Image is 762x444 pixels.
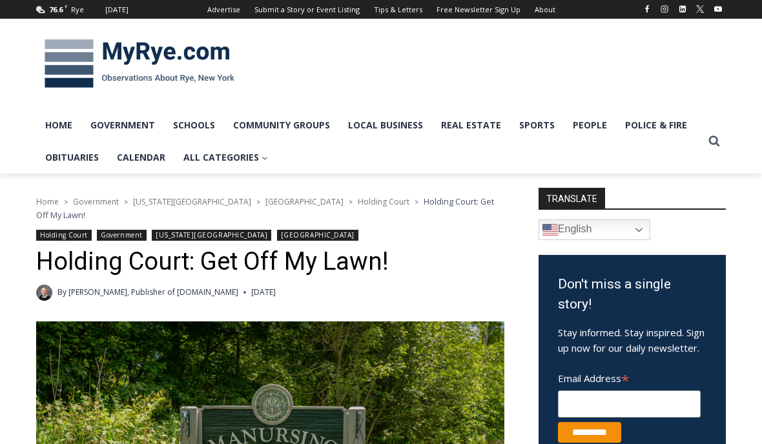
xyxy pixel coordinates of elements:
div: [DATE] [105,4,129,15]
h3: Don't miss a single story! [558,274,706,315]
span: > [349,197,353,207]
a: Police & Fire [616,109,696,141]
strong: TRANSLATE [539,188,605,208]
a: Instagram [657,1,672,17]
a: Sports [510,109,564,141]
a: English [539,219,650,240]
a: Holding Court [358,196,409,207]
a: Government [73,196,119,207]
a: Government [97,230,146,241]
a: Schools [164,109,224,141]
a: [GEOGRAPHIC_DATA] [265,196,344,207]
span: > [124,197,128,207]
a: Real Estate [432,109,510,141]
span: Holding Court: Get Off My Lawn! [36,196,494,220]
a: Calendar [108,141,174,174]
h1: Holding Court: Get Off My Lawn! [36,247,504,277]
a: Author image [36,285,52,301]
a: YouTube [710,1,726,17]
span: By [57,286,67,298]
span: 76.6 [49,5,63,14]
nav: Breadcrumbs [36,195,504,221]
a: Local Business [339,109,432,141]
a: All Categories [174,141,277,174]
time: [DATE] [251,286,276,298]
a: Obituaries [36,141,108,174]
a: [PERSON_NAME], Publisher of [DOMAIN_NAME] [68,287,238,298]
span: > [64,197,68,207]
span: > [415,197,418,207]
a: Facebook [639,1,655,17]
img: en [542,222,558,237]
a: Linkedin [675,1,690,17]
a: [GEOGRAPHIC_DATA] [277,230,358,241]
a: X [692,1,708,17]
a: Home [36,109,81,141]
a: Government [81,109,164,141]
a: [US_STATE][GEOGRAPHIC_DATA] [152,230,271,241]
span: All Categories [183,150,268,165]
nav: Primary Navigation [36,109,703,174]
div: Rye [71,4,84,15]
span: > [256,197,260,207]
a: Home [36,196,59,207]
img: MyRye.com [36,30,243,97]
a: [US_STATE][GEOGRAPHIC_DATA] [133,196,251,207]
a: Community Groups [224,109,339,141]
p: Stay informed. Stay inspired. Sign up now for our daily newsletter. [558,325,706,356]
a: Holding Court [36,230,92,241]
span: F [65,3,68,10]
label: Email Address [558,365,701,388]
button: View Search Form [703,130,726,153]
a: People [564,109,616,141]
